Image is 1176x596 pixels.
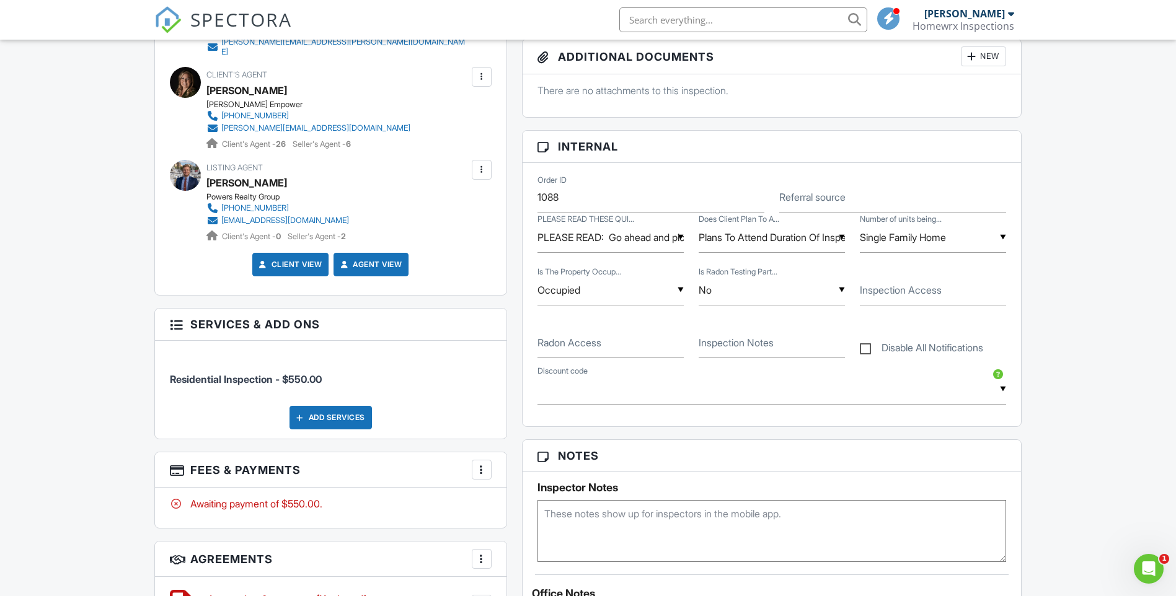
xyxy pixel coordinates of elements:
span: Client's Agent - [222,232,283,241]
input: Radon Access [537,328,684,358]
h5: Inspector Notes [537,481,1007,494]
input: Inspection Notes [699,328,845,358]
label: Inspection Notes [699,336,774,349]
div: [PERSON_NAME][EMAIL_ADDRESS][DOMAIN_NAME] [221,123,410,133]
a: SPECTORA [154,17,292,43]
img: The Best Home Inspection Software - Spectora [154,6,182,33]
a: [PERSON_NAME][EMAIL_ADDRESS][PERSON_NAME][DOMAIN_NAME] [206,37,469,57]
label: Discount code [537,366,588,377]
a: [PERSON_NAME] [206,81,287,100]
div: [PERSON_NAME][EMAIL_ADDRESS][PERSON_NAME][DOMAIN_NAME] [221,37,469,57]
h3: Agreements [155,541,506,577]
a: [PERSON_NAME][EMAIL_ADDRESS][DOMAIN_NAME] [206,122,410,134]
li: Service: Residential Inspection [170,350,492,396]
label: Inspection Access [860,283,942,297]
h3: Services & Add ons [155,309,506,341]
a: [PHONE_NUMBER] [206,202,349,214]
label: Radon Access [537,336,601,349]
label: Disable All Notifications [860,342,983,357]
input: Inspection Access [860,275,1006,305]
span: Listing Agent [206,163,263,172]
div: New [961,46,1006,66]
label: Is The Property Occupied? [537,266,621,278]
label: Does Client Plan To Attend? [699,214,779,225]
span: 1 [1159,554,1169,564]
span: Client's Agent - [222,139,288,149]
div: [PHONE_NUMBER] [221,111,289,121]
label: Order ID [537,175,567,186]
div: Powers Realty Group [206,192,359,202]
a: Agent View [338,258,402,271]
input: Search everything... [619,7,867,32]
span: Seller's Agent - [293,139,351,149]
strong: 0 [276,232,281,241]
h3: Notes [523,440,1022,472]
strong: 6 [346,139,351,149]
iframe: Intercom live chat [1134,554,1164,584]
div: [PERSON_NAME] [924,7,1005,20]
h3: Internal [523,131,1022,163]
div: [PERSON_NAME] Empower [206,100,420,110]
span: SPECTORA [190,6,292,32]
p: There are no attachments to this inspection. [537,84,1007,97]
a: Client View [257,258,322,271]
span: Seller's Agent - [288,232,346,241]
div: Add Services [290,406,372,429]
label: Is Radon Testing Part Of Your Agreement With The Seller? [699,266,777,278]
a: [EMAIL_ADDRESS][DOMAIN_NAME] [206,214,349,227]
label: Number of units being purchased [860,214,942,225]
h3: Additional Documents [523,39,1022,74]
strong: 26 [276,139,286,149]
span: Client's Agent [206,70,267,79]
strong: 2 [341,232,346,241]
a: [PERSON_NAME] [206,173,287,192]
div: [EMAIL_ADDRESS][DOMAIN_NAME] [221,216,349,226]
label: PLEASE READ THESE QUICK HELPFUL INSTRUCTIONS: [537,214,634,225]
div: [PHONE_NUMBER] [221,203,289,213]
span: Residential Inspection - $550.00 [170,373,322,385]
label: Referral source [779,190,846,204]
div: Awaiting payment of $550.00. [170,497,492,511]
a: [PHONE_NUMBER] [206,110,410,122]
div: Homewrx Inspections [913,20,1014,32]
h3: Fees & Payments [155,452,506,488]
